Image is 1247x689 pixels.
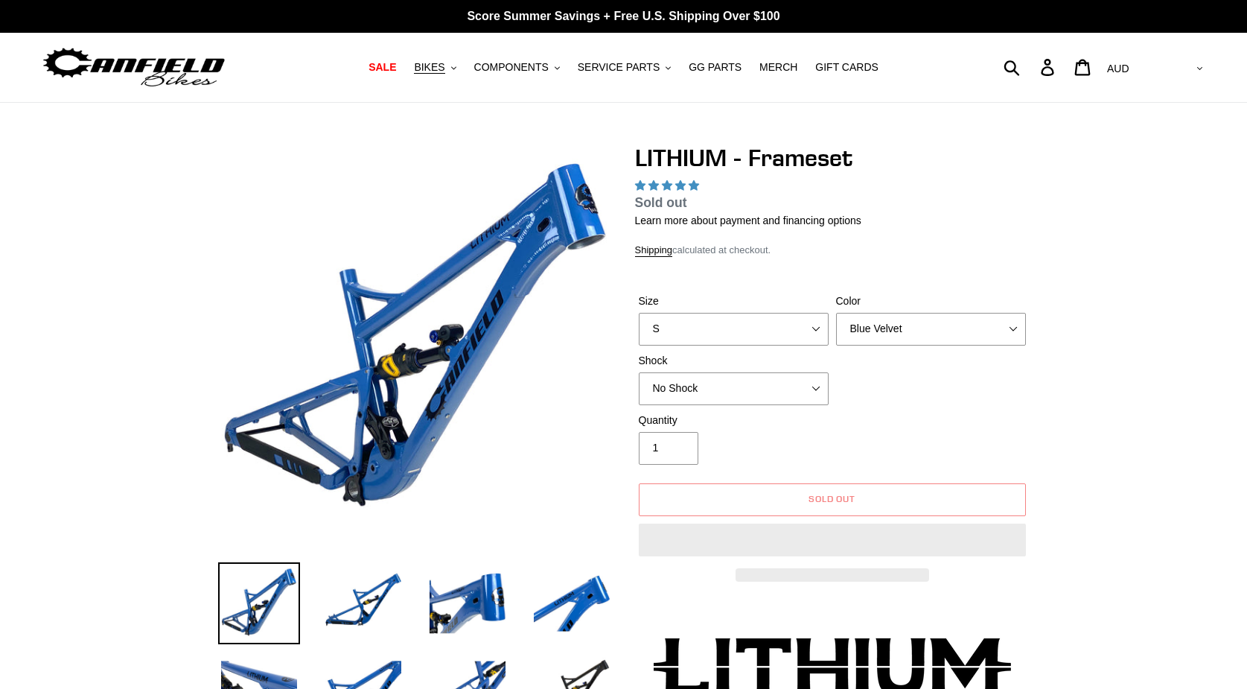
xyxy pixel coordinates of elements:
span: GG PARTS [689,61,741,74]
div: calculated at checkout. [635,243,1030,258]
a: Shipping [635,244,673,257]
span: BIKES [414,61,444,74]
input: Search [1012,51,1050,83]
span: Sold out [635,195,687,210]
a: GIFT CARDS [808,57,886,77]
img: Load image into Gallery viewer, LITHIUM - Frameset [427,562,508,644]
a: Learn more about payment and financing options [635,215,861,226]
label: Size [639,293,829,309]
span: SERVICE PARTS [578,61,660,74]
img: Canfield Bikes [41,44,227,91]
h1: LITHIUM - Frameset [635,144,1030,172]
label: Color [836,293,1026,309]
a: GG PARTS [681,57,749,77]
span: GIFT CARDS [815,61,878,74]
span: COMPONENTS [474,61,549,74]
a: SALE [361,57,404,77]
button: COMPONENTS [467,57,567,77]
img: Load image into Gallery viewer, LITHIUM - Frameset [531,562,613,644]
img: LITHIUM - Frameset [221,147,610,536]
a: MERCH [752,57,805,77]
button: BIKES [406,57,463,77]
span: MERCH [759,61,797,74]
label: Shock [639,353,829,369]
img: Load image into Gallery viewer, LITHIUM - Frameset [322,562,404,644]
span: Sold out [809,493,856,504]
span: 5.00 stars [635,180,702,191]
label: Quantity [639,413,829,428]
button: Sold out [639,483,1026,516]
button: SERVICE PARTS [570,57,678,77]
img: Load image into Gallery viewer, LITHIUM - Frameset [218,562,300,644]
span: SALE [369,61,396,74]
